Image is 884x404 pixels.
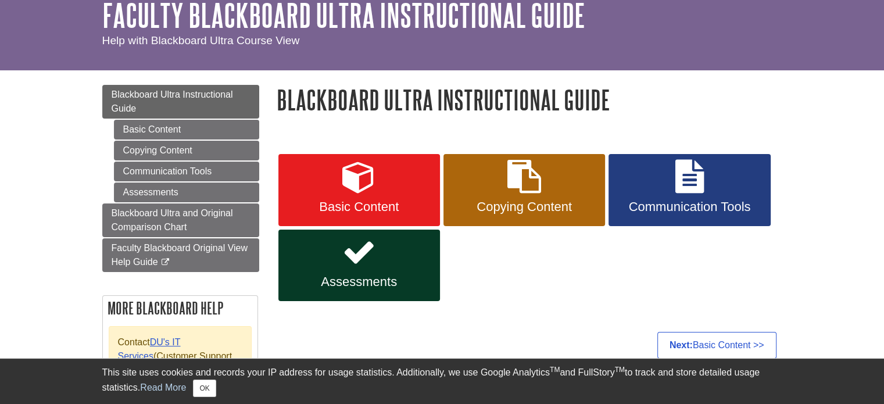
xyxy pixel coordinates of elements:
a: Faculty Blackboard Original View Help Guide [102,238,259,272]
span: Basic Content [287,199,431,214]
h1: Blackboard Ultra Instructional Guide [277,85,782,115]
a: Assessments [114,183,259,202]
button: Close [193,380,216,397]
a: Blackboard Ultra Instructional Guide [102,85,259,119]
a: Next:Basic Content >> [657,332,776,359]
span: Help with Blackboard Ultra Course View [102,34,300,47]
a: Copying Content [114,141,259,160]
h2: More Blackboard Help [103,296,257,320]
div: This site uses cookies and records your IP address for usage statistics. Additionally, we use Goo... [102,366,782,397]
a: Communication Tools [609,154,770,226]
strong: Next: [670,340,693,350]
span: Blackboard Ultra and Original Comparison Chart [112,208,233,232]
span: Faculty Blackboard Original View Help Guide [112,243,248,267]
span: Communication Tools [617,199,761,214]
span: Blackboard Ultra Instructional Guide [112,90,233,113]
span: Copying Content [452,199,596,214]
a: Communication Tools [114,162,259,181]
i: This link opens in a new window [160,259,170,266]
a: Basic Content [278,154,440,226]
sup: TM [615,366,625,374]
a: Copying Content [443,154,605,226]
a: Blackboard Ultra and Original Comparison Chart [102,203,259,237]
span: Assessments [287,274,431,289]
sup: TM [550,366,560,374]
a: Read More [140,382,186,392]
div: Contact (Customer Support Center) if you need additional help. [109,326,252,401]
a: Basic Content [114,120,259,140]
a: Assessments [278,230,440,302]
